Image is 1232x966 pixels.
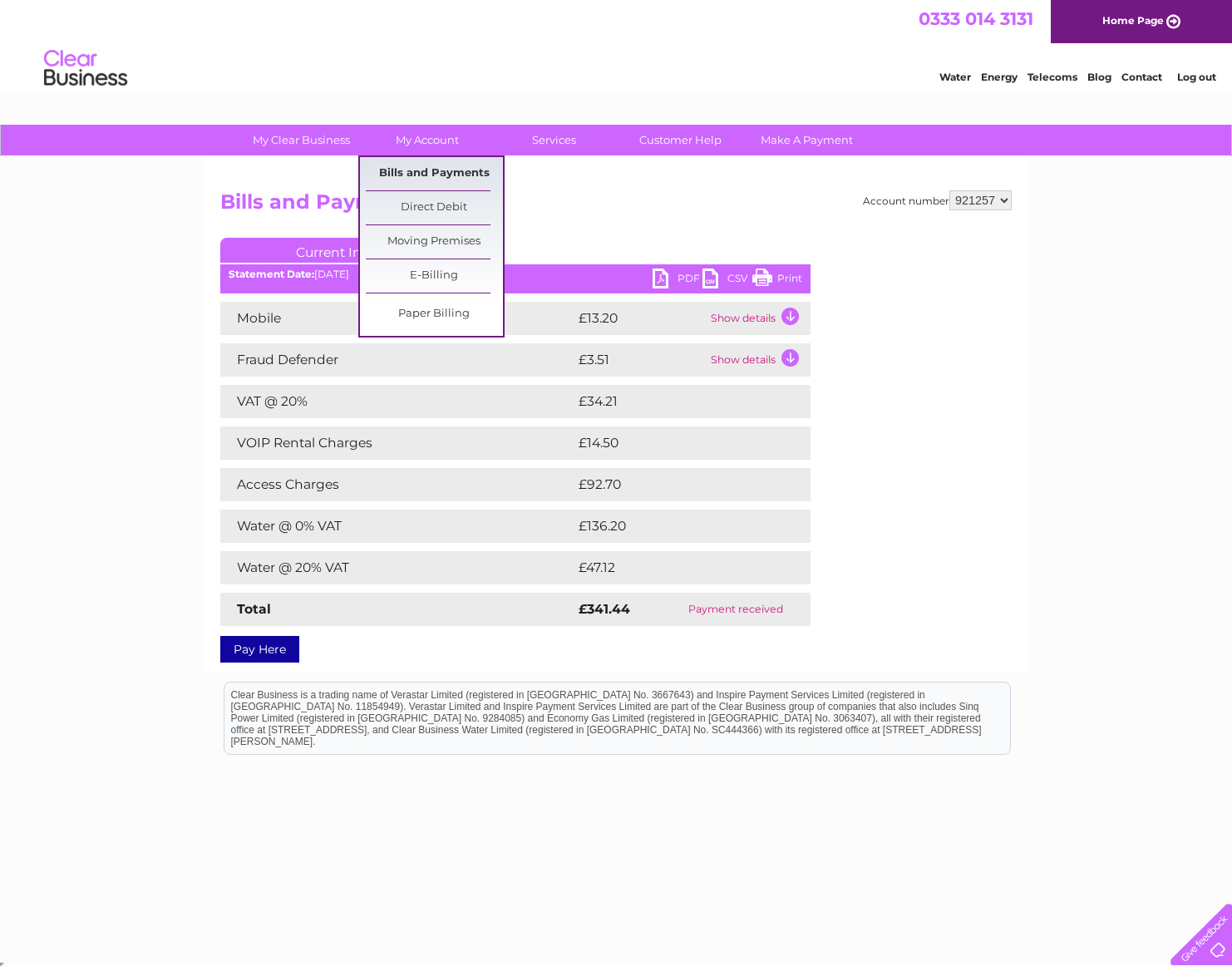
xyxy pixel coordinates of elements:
[1177,71,1216,83] a: Log out
[220,269,811,280] div: [DATE]
[229,268,314,280] b: Statement Date:
[366,191,503,224] a: Direct Debit
[574,343,707,377] td: £3.51
[702,269,752,293] a: CSV
[707,302,811,335] td: Show details
[574,385,776,418] td: £34.21
[612,125,749,155] a: Customer Help
[707,343,811,377] td: Show details
[574,302,707,335] td: £13.20
[661,593,811,626] td: Payment received
[485,125,623,155] a: Services
[574,426,776,460] td: £14.50
[220,343,574,377] td: Fraud Defender
[574,510,780,543] td: £136.20
[220,510,574,543] td: Water @ 0% VAT
[220,551,574,584] td: Water @ 20% VAT
[366,298,503,331] a: Paper Billing
[220,468,574,501] td: Access Charges
[579,601,630,617] strong: £341.44
[220,636,299,663] a: Pay Here
[359,125,496,155] a: My Account
[237,601,271,617] strong: Total
[939,71,971,83] a: Water
[1087,71,1111,83] a: Blog
[1121,71,1162,83] a: Contact
[1027,71,1077,83] a: Telecoms
[233,125,370,155] a: My Clear Business
[366,225,503,259] a: Moving Premises
[574,551,774,584] td: £47.12
[752,269,802,293] a: Print
[919,8,1033,29] a: 0333 014 3131
[366,157,503,190] a: Bills and Payments
[220,302,574,335] td: Mobile
[220,426,574,460] td: VOIP Rental Charges
[366,259,503,293] a: E-Billing
[653,269,702,293] a: PDF
[738,125,875,155] a: Make A Payment
[220,385,574,418] td: VAT @ 20%
[224,9,1010,81] div: Clear Business is a trading name of Verastar Limited (registered in [GEOGRAPHIC_DATA] No. 3667643...
[220,238,470,263] a: Current Invoice
[863,190,1012,210] div: Account number
[574,468,777,501] td: £92.70
[43,43,128,94] img: logo.png
[981,71,1018,83] a: Energy
[220,190,1012,222] h2: Bills and Payments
